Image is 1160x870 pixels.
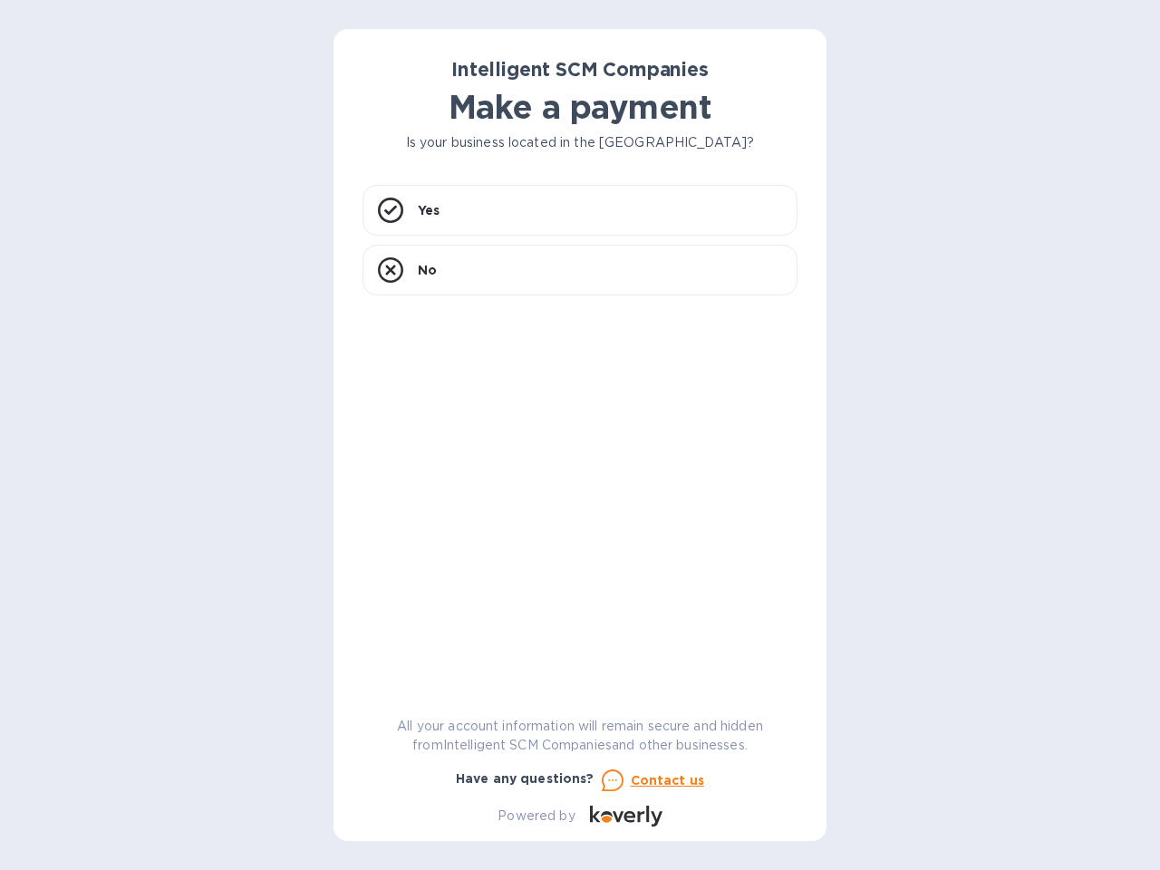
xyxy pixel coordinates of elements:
[362,133,797,152] p: Is your business located in the [GEOGRAPHIC_DATA]?
[362,88,797,126] h1: Make a payment
[451,58,709,81] b: Intelligent SCM Companies
[456,771,594,786] b: Have any questions?
[418,261,437,279] p: No
[498,807,575,826] p: Powered by
[631,773,705,788] u: Contact us
[418,201,440,219] p: Yes
[362,717,797,755] p: All your account information will remain secure and hidden from Intelligent SCM Companies and oth...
